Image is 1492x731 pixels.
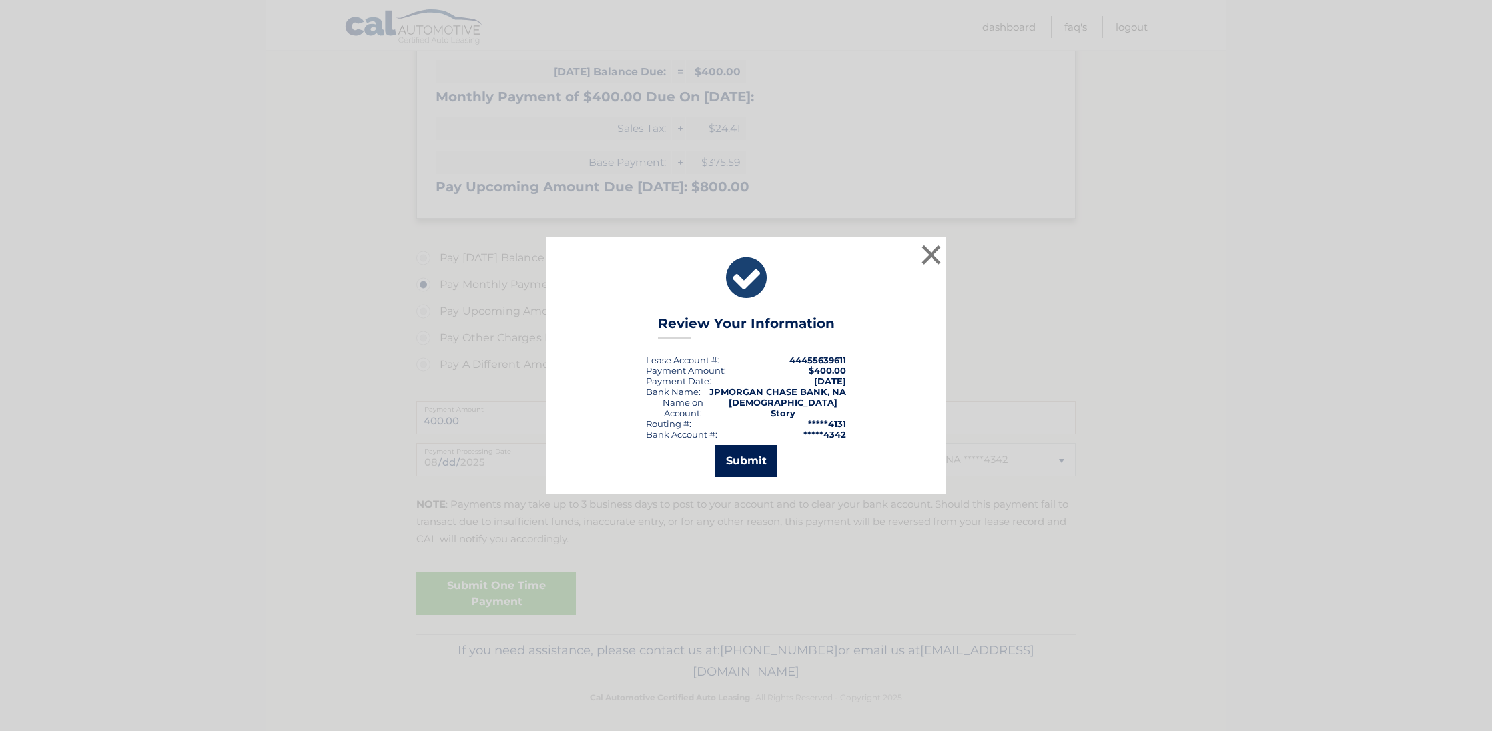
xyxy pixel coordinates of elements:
div: Routing #: [646,418,691,429]
span: $400.00 [809,365,846,376]
div: Name on Account: [646,397,721,418]
div: Bank Name: [646,386,701,397]
button: Submit [715,445,777,477]
strong: JPMORGAN CHASE BANK, NA [709,386,846,397]
div: Payment Amount: [646,365,726,376]
strong: 44455639611 [789,355,846,365]
button: × [918,241,944,268]
div: : [646,376,711,386]
div: Lease Account #: [646,355,719,365]
span: [DATE] [814,376,846,386]
span: Payment Date [646,376,709,386]
strong: [DEMOGRAPHIC_DATA] Story [729,397,837,418]
div: Bank Account #: [646,429,717,440]
h3: Review Your Information [658,315,835,339]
